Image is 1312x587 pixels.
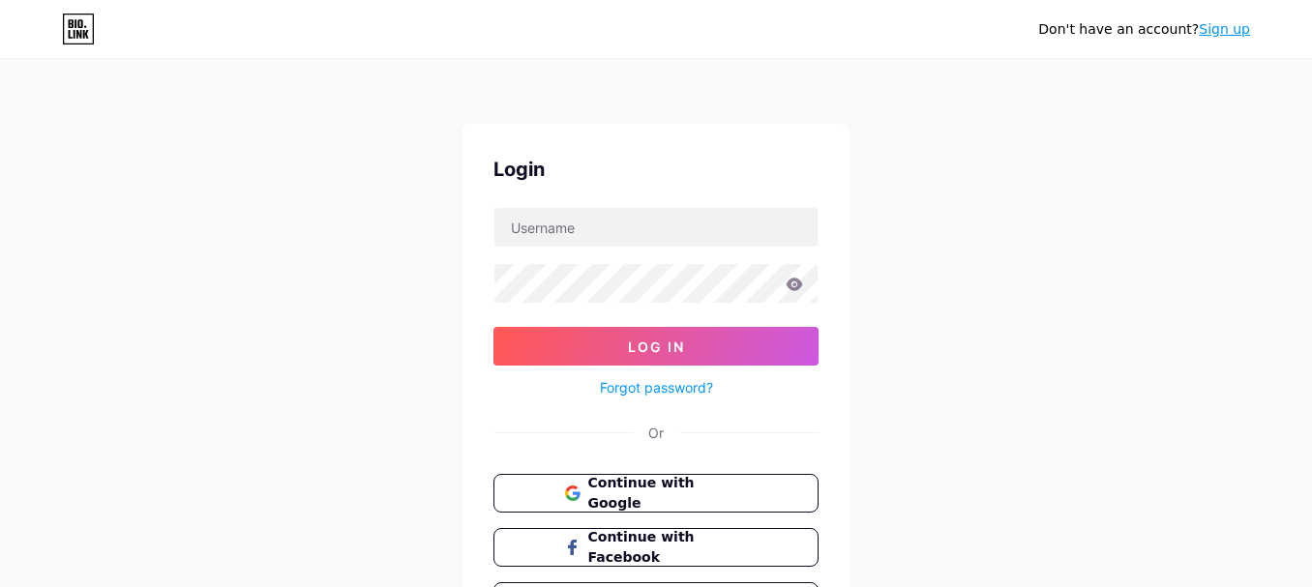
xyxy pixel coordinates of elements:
[628,338,685,355] span: Log In
[600,377,713,397] a: Forgot password?
[1199,21,1250,37] a: Sign up
[588,527,748,568] span: Continue with Facebook
[588,473,748,514] span: Continue with Google
[494,208,818,247] input: Username
[648,423,664,443] div: Or
[493,474,819,513] button: Continue with Google
[1038,19,1250,40] div: Don't have an account?
[493,327,819,366] button: Log In
[493,528,819,567] button: Continue with Facebook
[493,155,819,184] div: Login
